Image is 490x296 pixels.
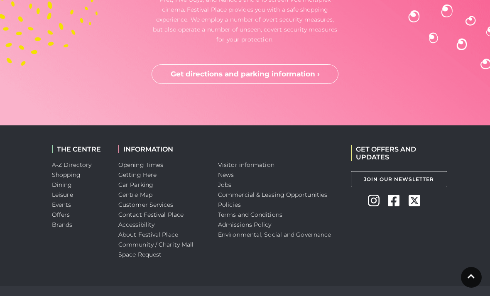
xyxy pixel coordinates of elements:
[218,231,331,238] a: Environmental, Social and Governance
[218,221,272,228] a: Admissions Policy
[218,181,231,188] a: Jobs
[218,161,274,169] a: Visitor information
[52,145,106,153] h2: THE CENTRE
[118,191,152,198] a: Centre Map
[218,171,234,179] a: News
[52,201,71,208] a: Events
[351,145,438,161] h2: GET OFFERS AND UPDATES
[218,201,241,208] a: Policies
[351,171,447,187] a: Join Our Newsletter
[52,191,73,198] a: Leisure
[52,161,91,169] a: A-Z Directory
[118,231,178,238] a: About Festival Place
[118,221,154,228] a: Accessibility
[218,191,327,198] a: Commercial & Leasing Opportunities
[118,211,184,218] a: Contact Festival Place
[152,64,338,84] a: Get directions and parking information ›
[52,211,70,218] a: Offers
[52,221,73,228] a: Brands
[52,181,72,188] a: Dining
[118,241,194,258] a: Community / Charity Mall Space Request
[118,145,206,153] h2: INFORMATION
[218,211,282,218] a: Terms and Conditions
[118,201,174,208] a: Customer Services
[118,171,157,179] a: Getting Here
[118,161,163,169] a: Opening Times
[118,181,153,188] a: Car Parking
[52,171,81,179] a: Shopping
